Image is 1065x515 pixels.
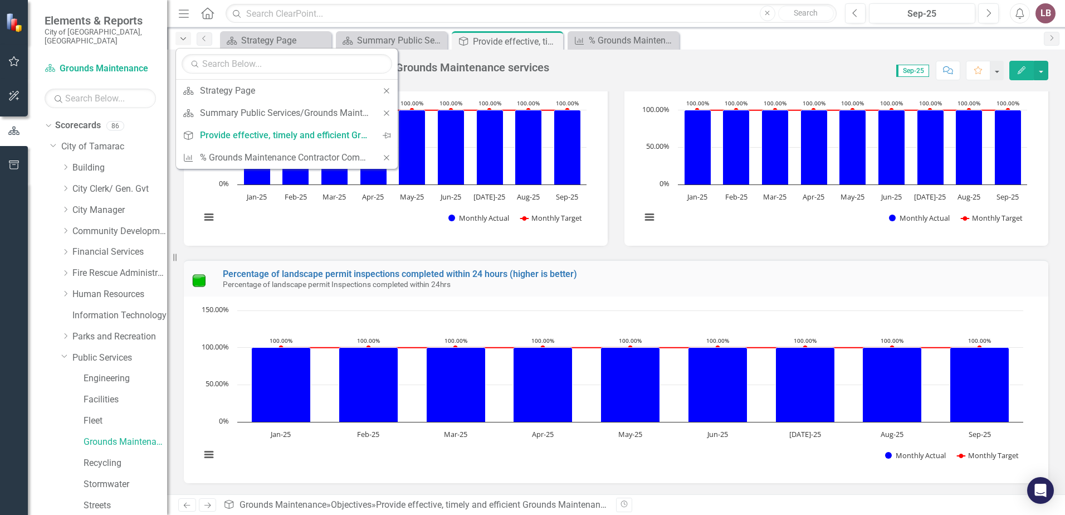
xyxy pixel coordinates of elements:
[556,192,578,202] text: Sep-25
[803,192,824,202] text: Apr-25
[531,337,554,344] text: 100.00%
[223,280,451,289] small: Percentage of landscape permit Inspections completed within 24hrs
[84,457,167,470] a: Recycling
[956,110,983,185] path: Aug-25, 100. Monthly Actual.
[716,346,720,350] path: Jun-25, 100. Monthly Target.
[444,429,467,439] text: Mar-25
[794,8,818,17] span: Search
[863,348,922,422] path: Aug-25, 100. Monthly Actual.
[72,267,167,280] a: Fire Rescue Administration
[763,192,786,202] text: Mar-25
[72,352,167,365] a: Public Services
[881,429,903,439] text: Aug-25
[400,99,423,107] text: 100.00%
[176,103,375,123] a: Summary Public Services/Grounds Maintenance - Program Description (5090)
[45,14,156,27] span: Elements & Reports
[969,429,991,439] text: Sep-25
[223,499,608,512] div: » »
[880,99,903,107] text: 100.00%
[928,108,932,113] path: Jul-25, 100. Monthly Target.
[556,99,579,107] text: 100.00%
[601,348,660,422] path: May-25, 100. Monthly Actual.
[246,192,267,202] text: Jan-25
[885,450,945,460] button: Show Monthly Actual
[439,192,461,202] text: Jun-25
[686,99,709,107] text: 100.00%
[688,348,748,422] path: Jun-25, 100. Monthly Actual.
[6,13,25,32] img: ClearPoint Strategy
[794,337,817,344] text: 100.00%
[72,331,167,343] a: Parks and Recreation
[448,213,509,223] button: Show Monthly Actual
[919,99,942,107] text: 100.00%
[636,67,1037,235] div: Chart. Highcharts interactive chart.
[487,108,492,113] path: Jul-25, 100. Monthly Target.
[449,108,453,113] path: Jun-25, 100. Monthly Target.
[685,110,1022,185] g: Monthly Actual, series 1 of 2. Bar series with 9 bars.
[45,62,156,75] a: Grounds Maintenance
[978,346,982,350] path: Sep-25, 100. Monthly Target.
[917,110,944,185] path: Jul-25, 100. Monthly Actual.
[957,99,980,107] text: 100.00%
[473,35,560,48] div: Provide effective, timely and efficient Grounds Maintenance services
[72,288,167,301] a: Human Resources
[339,33,444,47] a: Summary Public Services/Grounds Maintenance - Program Description (5090)
[219,178,229,188] text: 0%
[968,337,991,344] text: 100.00%
[357,337,380,344] text: 100.00%
[541,346,545,350] path: Apr-25, 100. Monthly Target.
[646,141,670,151] text: 50.00%
[659,178,670,188] text: 0%
[851,108,855,113] path: May-25, 100. Monthly Target.
[72,225,167,238] a: Community Development
[554,110,581,185] path: Sep-25, 100. Monthly Actual.
[438,110,465,185] path: Jun-25, 100. Monthly Actual.
[444,337,467,344] text: 100.00%
[1027,477,1054,504] div: Open Intercom Messenger
[357,429,379,439] text: Feb-25
[967,108,971,113] path: Aug-25, 100. Monthly Target.
[890,346,895,350] path: Aug-25, 100. Monthly Target.
[285,192,307,202] text: Feb-25
[477,110,504,185] path: Jul-25, 100. Monthly Actual.
[84,499,167,512] a: Streets
[201,447,217,463] button: View chart menu, Chart
[223,33,329,47] a: Strategy Page
[84,478,167,491] a: Stormwater
[195,305,1037,472] div: Chart. Highcharts interactive chart.
[84,372,167,385] a: Engineering
[270,337,292,344] text: 100.00%
[439,99,462,107] text: 100.00%
[357,33,444,47] div: Summary Public Services/Grounds Maintenance - Program Description (5090)
[565,108,570,113] path: Sep-25, 100. Monthly Target.
[812,108,816,113] path: Apr-25, 100. Monthly Target.
[890,108,894,113] path: Jun-25, 100. Monthly Target.
[517,99,540,107] text: 100.00%
[45,89,156,108] input: Search Below...
[202,342,229,352] text: 100.00%
[200,128,370,142] div: Provide effective, timely and efficient Grounds Maintenance services
[803,99,825,107] text: 100.00%
[642,104,670,114] text: 100.00%
[244,110,581,185] g: Monthly Actual, series 1 of 2. Bar series with 9 bars.
[995,110,1022,185] path: Sep-25, 100. Monthly Actual.
[45,27,156,46] small: City of [GEOGRAPHIC_DATA], [GEOGRAPHIC_DATA]
[192,274,206,287] img: Meets or exceeds target
[200,150,370,164] div: % Grounds Maintenance Contractor Compliance
[628,346,633,350] path: May-25, 100. Monthly Target.
[723,110,750,185] path: Feb-25, 100. Monthly Actual.
[914,192,946,202] text: [DATE]-25
[176,147,375,168] a: % Grounds Maintenance Contractor Compliance
[427,348,486,422] path: Mar-25, 100. Monthly Actual.
[880,192,902,202] text: Jun-25
[219,416,229,426] text: 0%
[339,348,398,422] path: Feb-25, 100. Monthly Actual.
[776,348,835,422] path: Jul-25, 100. Monthly Actual.
[410,108,414,113] path: May-25, 100. Monthly Target.
[61,140,167,153] a: City of Tamarac
[636,67,1033,235] svg: Interactive chart
[400,192,424,202] text: May-25
[241,33,329,47] div: Strategy Page
[1035,3,1056,23] button: LB
[84,393,167,406] a: Facilities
